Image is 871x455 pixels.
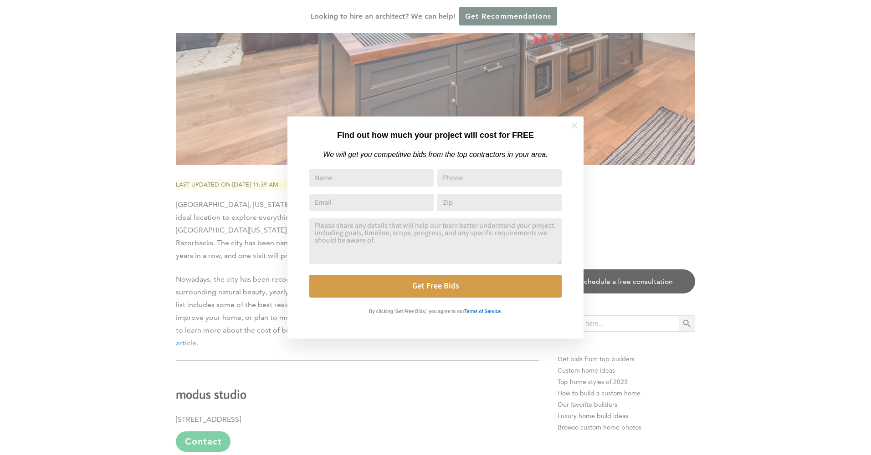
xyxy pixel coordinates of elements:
[309,194,434,211] input: Email Address
[437,169,562,187] input: Phone
[437,194,562,211] input: Zip
[464,307,501,314] a: Terms of Service
[309,169,434,187] input: Name
[337,131,534,140] strong: Find out how much your project will cost for FREE
[558,110,590,142] button: Close
[309,275,562,298] button: Get Free Bids
[501,309,502,314] strong: .
[309,218,562,264] textarea: Comment or Message
[369,309,464,314] strong: By clicking 'Get Free Bids,' you agree to our
[696,389,860,444] iframe: Drift Widget Chat Controller
[323,151,548,158] em: We will get you competitive bids from the top contractors in your area.
[464,309,501,314] strong: Terms of Service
